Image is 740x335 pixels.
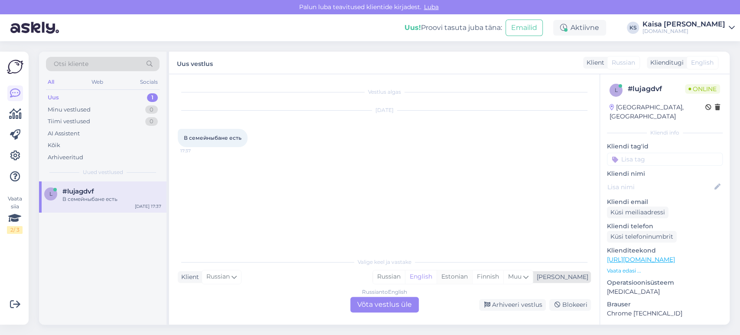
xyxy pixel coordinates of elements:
input: Lisa tag [607,153,723,166]
div: Klient [583,58,604,67]
span: В семейныбане есть [184,135,241,141]
div: Klient [178,273,199,282]
div: Arhiveeri vestlus [479,299,546,311]
p: Brauser [607,300,723,309]
div: Võta vestlus üle [350,297,419,312]
span: Muu [508,273,522,280]
p: Operatsioonisüsteem [607,278,723,287]
span: Russian [612,58,635,67]
div: 1 [147,93,158,102]
p: Vaata edasi ... [607,267,723,275]
div: Tiimi vestlused [48,117,90,126]
div: [DATE] [178,106,591,114]
input: Lisa nimi [607,182,713,192]
div: 0 [145,105,158,114]
div: Arhiveeritud [48,153,83,162]
div: Blokeeri [549,299,591,311]
div: AI Assistent [48,129,80,138]
span: English [691,58,714,67]
div: Klienditugi [647,58,684,67]
button: Emailid [505,20,543,36]
span: Online [685,84,720,94]
div: Estonian [437,270,472,283]
div: Valige keel ja vastake [178,258,591,266]
p: [MEDICAL_DATA] [607,287,723,296]
div: Minu vestlused [48,105,91,114]
div: 0 [145,117,158,126]
b: Uus! [404,23,421,32]
div: Küsi meiliaadressi [607,207,668,218]
div: Vaata siia [7,195,23,234]
span: 17:37 [180,148,213,154]
span: Russian [206,272,230,282]
p: Kliendi nimi [607,169,723,178]
p: Chrome [TECHNICAL_ID] [607,309,723,318]
div: Socials [138,76,160,88]
div: KS [627,22,639,34]
a: Kaisa [PERSON_NAME][DOMAIN_NAME] [642,21,735,35]
div: Finnish [472,270,503,283]
div: Kõik [48,141,60,150]
span: Otsi kliente [54,59,88,69]
div: All [46,76,56,88]
div: [GEOGRAPHIC_DATA], [GEOGRAPHIC_DATA] [610,103,705,121]
span: Luba [421,3,441,11]
span: #lujagdvf [62,187,94,195]
p: Kliendi tag'id [607,142,723,151]
div: Küsi telefoninumbrit [607,231,677,243]
div: Russian [373,270,405,283]
div: Kaisa [PERSON_NAME] [642,21,725,28]
div: [DOMAIN_NAME] [642,28,725,35]
span: l [615,87,618,93]
div: [PERSON_NAME] [533,273,588,282]
div: [DATE] 17:37 [135,203,161,210]
div: Russian to English [362,288,407,296]
div: Web [90,76,105,88]
a: [URL][DOMAIN_NAME] [607,256,675,263]
div: English [405,270,437,283]
div: Aktiivne [553,20,606,36]
p: Kliendi email [607,197,723,207]
div: # lujagdvf [628,84,685,94]
div: 2 / 3 [7,226,23,234]
div: Uus [48,93,59,102]
div: Kliendi info [607,129,723,137]
p: Kliendi telefon [607,222,723,231]
p: Klienditeekond [607,246,723,255]
span: Uued vestlused [83,168,123,176]
div: Vestlus algas [178,88,591,96]
div: В семейныбане есть [62,195,161,203]
img: Askly Logo [7,59,23,75]
label: Uus vestlus [177,57,213,69]
div: Proovi tasuta juba täna: [404,23,502,33]
span: l [49,190,52,197]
